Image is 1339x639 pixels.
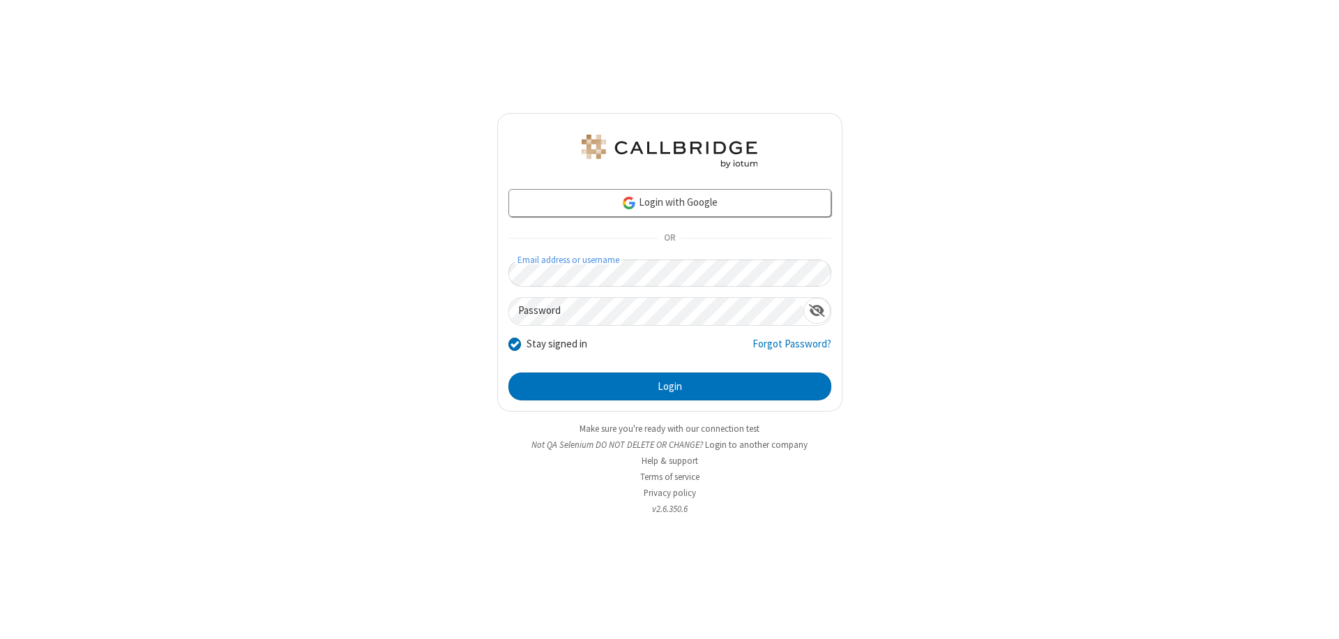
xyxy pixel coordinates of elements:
img: QA Selenium DO NOT DELETE OR CHANGE [579,135,760,168]
a: Help & support [642,455,698,467]
a: Privacy policy [644,487,696,499]
input: Password [509,298,803,325]
a: Forgot Password? [752,336,831,363]
button: Login [508,373,831,400]
li: Not QA Selenium DO NOT DELETE OR CHANGE? [497,438,842,451]
label: Stay signed in [527,336,587,352]
a: Terms of service [640,471,699,483]
div: Show password [803,298,831,324]
a: Login with Google [508,189,831,217]
button: Login to another company [705,438,808,451]
span: OR [658,229,681,248]
img: google-icon.png [621,195,637,211]
a: Make sure you're ready with our connection test [580,423,759,435]
li: v2.6.350.6 [497,502,842,516]
input: Email address or username [508,260,831,287]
